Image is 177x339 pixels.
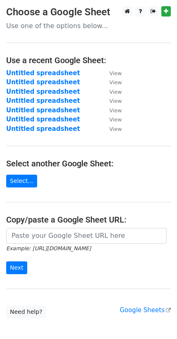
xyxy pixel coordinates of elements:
[101,116,122,123] a: View
[109,116,122,123] small: View
[109,89,122,95] small: View
[6,306,46,318] a: Need help?
[6,21,171,30] p: Use one of the options below...
[136,299,177,339] iframe: Chat Widget
[109,79,122,85] small: View
[101,78,122,86] a: View
[101,97,122,104] a: View
[101,107,122,114] a: View
[101,88,122,95] a: View
[6,69,80,77] a: Untitled spreadsheet
[109,98,122,104] small: View
[101,69,122,77] a: View
[6,215,171,225] h4: Copy/paste a Google Sheet URL:
[6,228,167,244] input: Paste your Google Sheet URL here
[120,306,171,314] a: Google Sheets
[109,107,122,114] small: View
[6,97,80,104] a: Untitled spreadsheet
[6,245,91,251] small: Example: [URL][DOMAIN_NAME]
[6,78,80,86] a: Untitled spreadsheet
[6,6,171,18] h3: Choose a Google Sheet
[101,125,122,133] a: View
[109,70,122,76] small: View
[6,55,171,65] h4: Use a recent Google Sheet:
[109,126,122,132] small: View
[6,107,80,114] a: Untitled spreadsheet
[6,88,80,95] a: Untitled spreadsheet
[6,125,80,133] a: Untitled spreadsheet
[6,159,171,168] h4: Select another Google Sheet:
[6,116,80,123] a: Untitled spreadsheet
[6,175,37,187] a: Select...
[6,261,27,274] input: Next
